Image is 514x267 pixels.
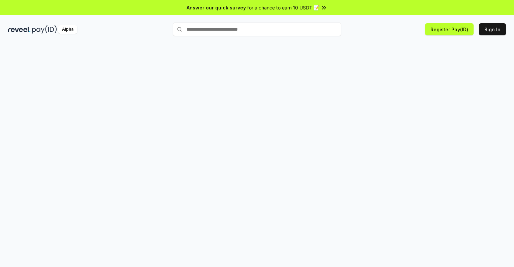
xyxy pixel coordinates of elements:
[8,25,31,34] img: reveel_dark
[425,23,474,35] button: Register Pay(ID)
[247,4,319,11] span: for a chance to earn 10 USDT 📝
[479,23,506,35] button: Sign In
[187,4,246,11] span: Answer our quick survey
[32,25,57,34] img: pay_id
[58,25,77,34] div: Alpha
